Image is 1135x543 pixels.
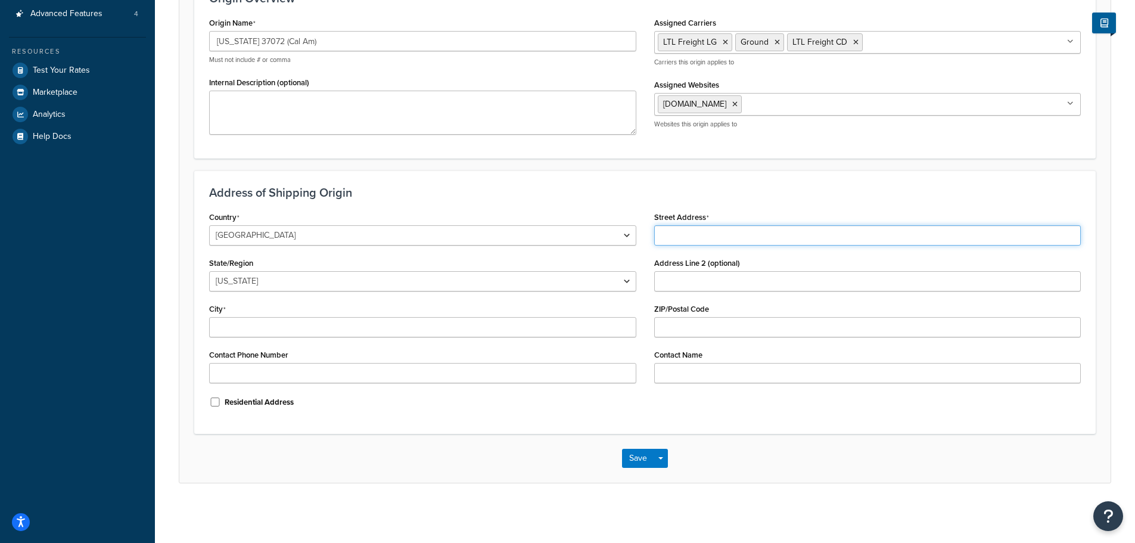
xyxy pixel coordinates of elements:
div: Resources [9,46,146,57]
span: Marketplace [33,88,77,98]
button: Save [622,449,654,468]
h3: Address of Shipping Origin [209,186,1081,199]
label: State/Region [209,259,253,268]
span: Test Your Rates [33,66,90,76]
span: 4 [134,9,138,19]
label: ZIP/Postal Code [654,305,709,314]
label: Assigned Carriers [654,18,716,27]
span: Analytics [33,110,66,120]
button: Open Resource Center [1093,501,1123,531]
span: Help Docs [33,132,71,142]
p: Must not include # or comma [209,55,636,64]
label: Residential Address [225,397,294,408]
span: Advanced Features [30,9,102,19]
li: Advanced Features [9,3,146,25]
span: Ground [741,36,769,48]
label: Address Line 2 (optional) [654,259,740,268]
span: LTL Freight CD [792,36,847,48]
label: Origin Name [209,18,256,28]
label: Contact Phone Number [209,350,288,359]
a: Test Your Rates [9,60,146,81]
label: Internal Description (optional) [209,78,309,87]
a: Marketplace [9,82,146,103]
button: Show Help Docs [1092,13,1116,33]
a: Analytics [9,104,146,125]
label: Assigned Websites [654,80,719,89]
label: Contact Name [654,350,702,359]
label: Street Address [654,213,709,222]
label: Country [209,213,240,222]
p: Websites this origin applies to [654,120,1081,129]
a: Help Docs [9,126,146,147]
p: Carriers this origin applies to [654,58,1081,67]
a: Advanced Features4 [9,3,146,25]
span: LTL Freight LG [663,36,717,48]
label: City [209,305,226,314]
span: [DOMAIN_NAME] [663,98,726,110]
